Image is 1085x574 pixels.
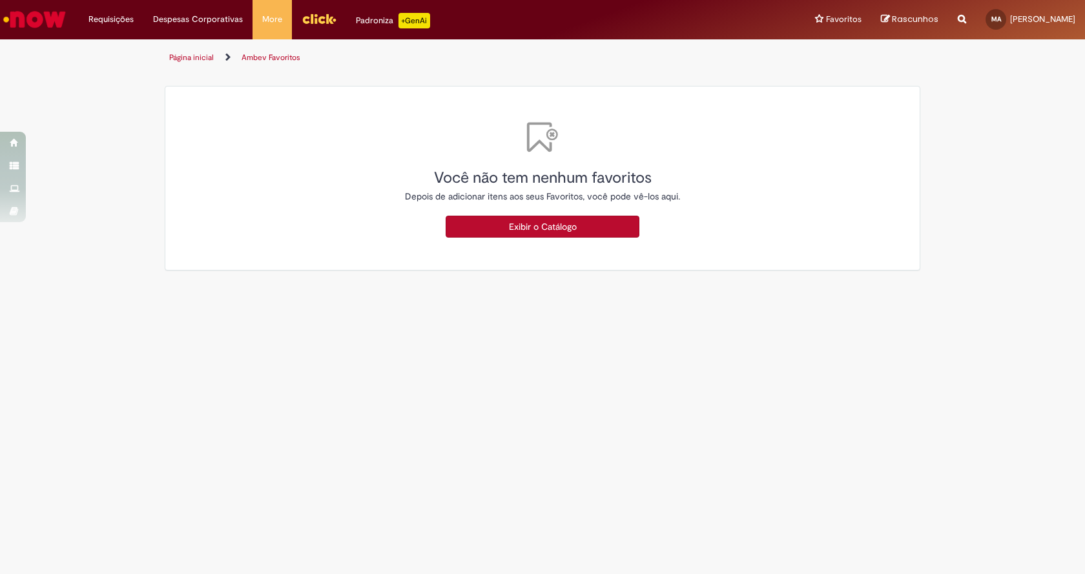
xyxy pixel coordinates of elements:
ul: Trilhas de página [165,46,920,70]
span: More [262,13,282,26]
span: MA [991,15,1001,23]
span: [PERSON_NAME] [1010,14,1075,25]
p: Depois de adicionar itens aos seus Favoritos, você pode vê-los aqui. [175,190,910,203]
a: Página inicial [169,52,214,63]
div: Padroniza [356,13,430,28]
img: ServiceNow [1,6,68,32]
span: Favoritos [826,13,862,26]
img: Favorites icon [522,116,563,157]
a: Rascunhos [881,14,938,26]
a: Exibir o Catálogo [446,216,639,238]
h2: Você não tem nenhum favoritos [175,170,910,187]
span: Despesas Corporativas [153,13,243,26]
img: click_logo_yellow_360x200.png [302,9,336,28]
p: +GenAi [398,13,430,28]
a: Ambev Favoritos [242,52,300,63]
span: Rascunhos [892,13,938,25]
span: Requisições [88,13,134,26]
